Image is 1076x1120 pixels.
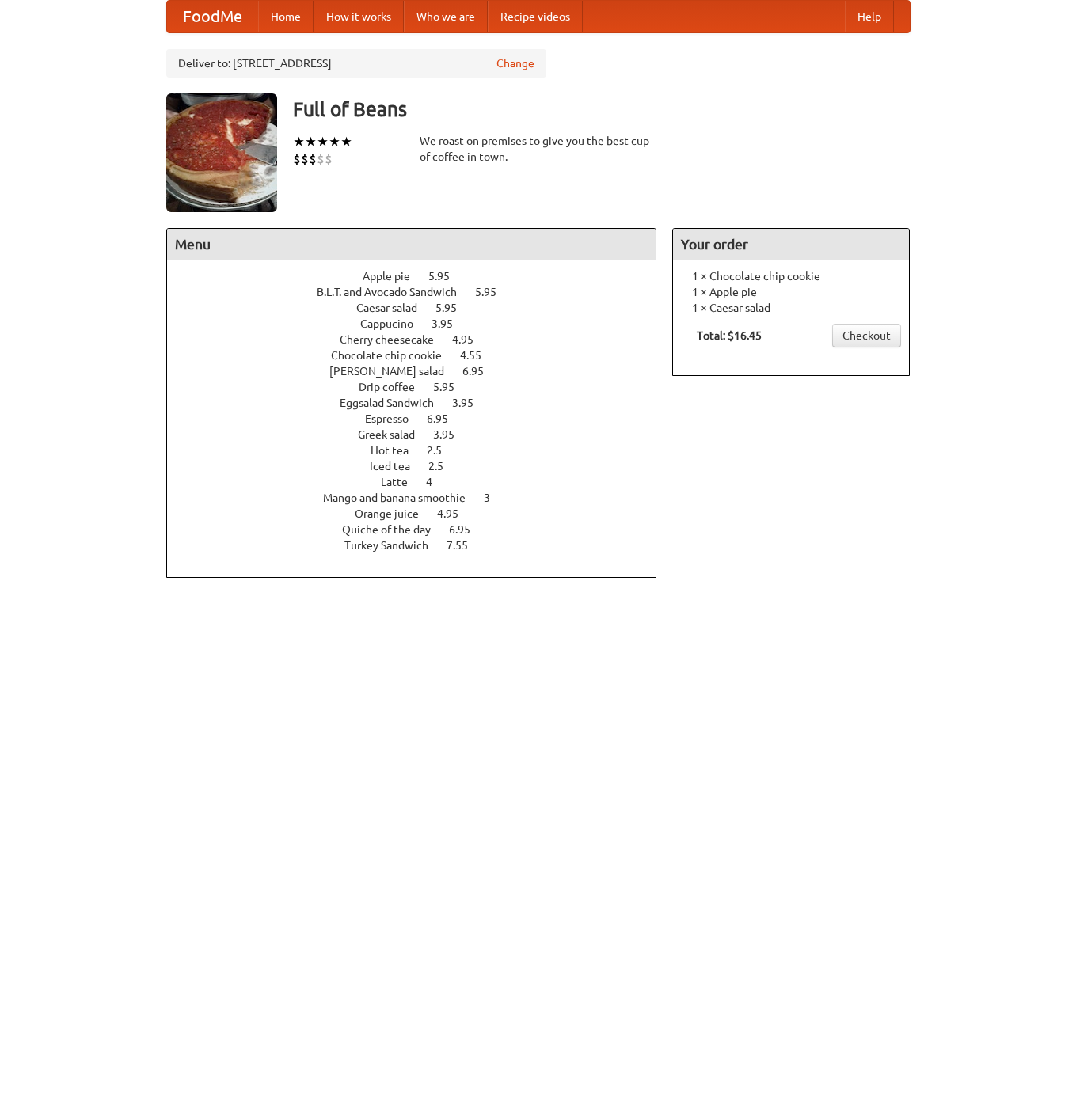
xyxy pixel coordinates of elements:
[371,444,471,457] a: Hot tea 2.5
[428,460,459,473] span: 2.5
[331,349,511,362] a: Chocolate chip cookie 4.55
[323,492,519,504] a: Mango and banana smoothie 3
[329,133,340,150] li: ★
[371,444,424,457] span: Hot tea
[356,302,486,314] a: Caesar salad 5.95
[293,93,911,125] h3: Full of Beans
[427,444,458,457] span: 2.5
[452,333,489,346] span: 4.95
[681,268,901,284] li: 1 × Chocolate chip cookie
[340,333,450,346] span: Cherry cheesecake
[363,270,479,283] a: Apple pie 5.95
[167,229,656,260] h4: Menu
[329,365,460,378] span: [PERSON_NAME] salad
[428,270,466,283] span: 5.95
[342,523,500,536] a: Quiche of the day 6.95
[447,539,484,552] span: 7.55
[293,150,301,168] li: $
[475,286,512,298] span: 5.95
[340,397,450,409] span: Eggsalad Sandwich
[356,302,433,314] span: Caesar salad
[359,381,484,393] a: Drip coffee 5.95
[331,349,458,362] span: Chocolate chip cookie
[358,428,431,441] span: Greek salad
[359,381,431,393] span: Drip coffee
[832,324,901,347] a: Checkout
[452,397,489,409] span: 3.95
[314,1,404,32] a: How it works
[360,317,429,330] span: Cappucino
[317,286,526,298] a: B.L.T. and Avocado Sandwich 5.95
[363,270,426,283] span: Apple pie
[432,317,469,330] span: 3.95
[460,349,497,362] span: 4.55
[370,460,426,473] span: Iced tea
[323,492,481,504] span: Mango and banana smoothie
[435,302,473,314] span: 5.95
[484,492,506,504] span: 3
[365,412,477,425] a: Espresso 6.95
[166,49,546,78] div: Deliver to: [STREET_ADDRESS]
[325,150,333,168] li: $
[358,428,484,441] a: Greek salad 3.95
[309,150,317,168] li: $
[427,412,464,425] span: 6.95
[381,476,424,488] span: Latte
[166,93,277,212] img: angular.jpg
[340,333,503,346] a: Cherry cheesecake 4.95
[317,133,329,150] li: ★
[360,317,482,330] a: Cappucino 3.95
[305,133,317,150] li: ★
[437,507,474,520] span: 4.95
[301,150,309,168] li: $
[404,1,488,32] a: Who we are
[697,329,762,342] b: Total: $16.45
[344,539,497,552] a: Turkey Sandwich 7.55
[433,381,470,393] span: 5.95
[317,150,325,168] li: $
[681,300,901,316] li: 1 × Caesar salad
[342,523,447,536] span: Quiche of the day
[258,1,314,32] a: Home
[355,507,488,520] a: Orange juice 4.95
[340,397,503,409] a: Eggsalad Sandwich 3.95
[365,412,424,425] span: Espresso
[420,133,657,165] div: We roast on premises to give you the best cup of coffee in town.
[433,428,470,441] span: 3.95
[317,286,473,298] span: B.L.T. and Avocado Sandwich
[449,523,486,536] span: 6.95
[355,507,435,520] span: Orange juice
[496,55,534,71] a: Change
[293,133,305,150] li: ★
[681,284,901,300] li: 1 × Apple pie
[426,476,448,488] span: 4
[673,229,909,260] h4: Your order
[167,1,258,32] a: FoodMe
[845,1,894,32] a: Help
[329,365,513,378] a: [PERSON_NAME] salad 6.95
[381,476,462,488] a: Latte 4
[340,133,352,150] li: ★
[488,1,583,32] a: Recipe videos
[462,365,500,378] span: 6.95
[344,539,444,552] span: Turkey Sandwich
[370,460,473,473] a: Iced tea 2.5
